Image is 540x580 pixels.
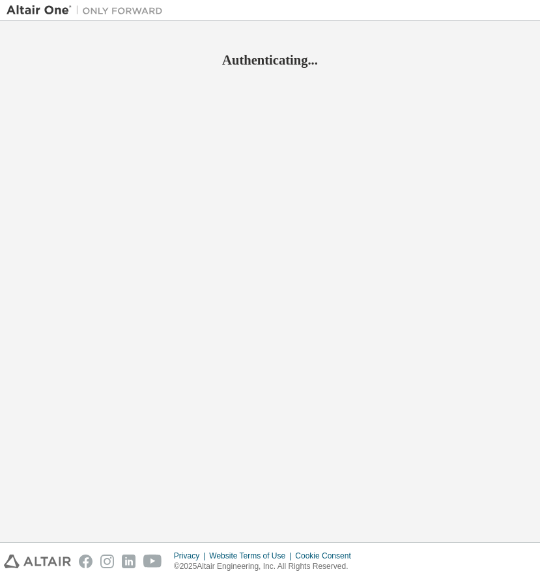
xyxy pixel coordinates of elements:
[79,555,92,568] img: facebook.svg
[174,551,209,561] div: Privacy
[122,555,135,568] img: linkedin.svg
[7,52,533,69] h2: Authenticating...
[143,555,162,568] img: youtube.svg
[209,551,295,561] div: Website Terms of Use
[7,4,169,17] img: Altair One
[295,551,358,561] div: Cookie Consent
[174,561,359,572] p: © 2025 Altair Engineering, Inc. All Rights Reserved.
[4,555,71,568] img: altair_logo.svg
[100,555,114,568] img: instagram.svg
